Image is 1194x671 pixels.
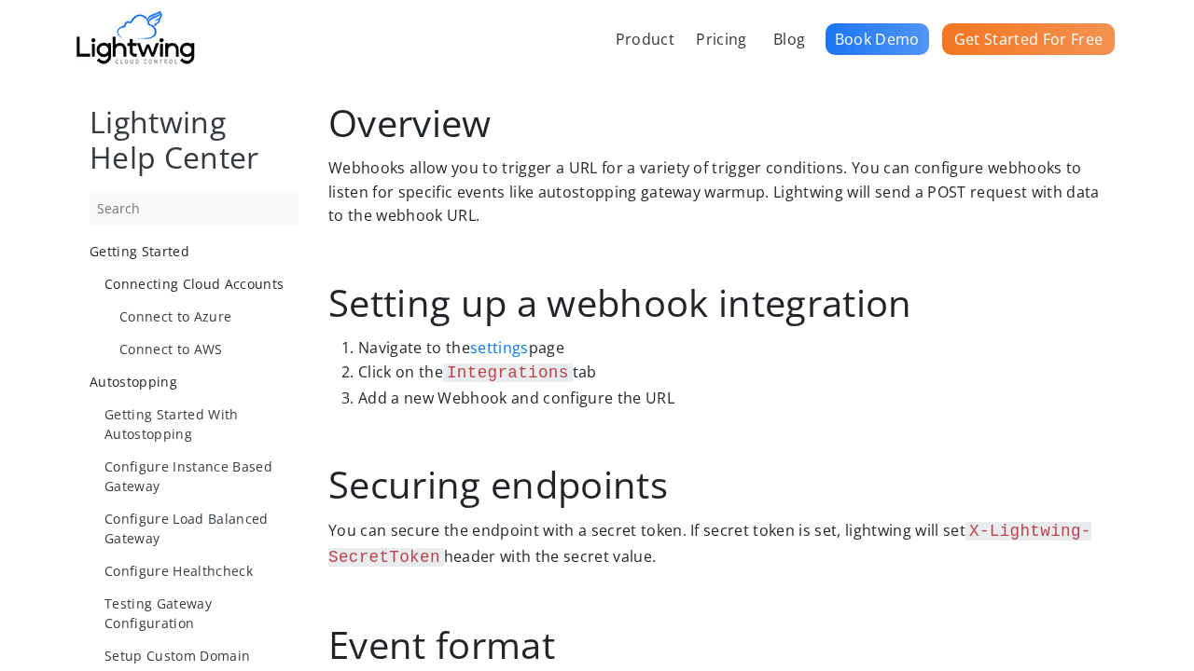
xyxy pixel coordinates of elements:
code: Integrations [443,363,573,382]
p: You can secure the endpoint with a secret token. If secret token is set, lightwing will set heade... [328,518,1104,570]
li: Navigate to the page [358,336,1104,361]
li: Add a new Webhook and configure the URL [358,387,1104,411]
span: Connecting Cloud Accounts [104,275,284,293]
a: Connect to AWS [119,339,298,359]
a: Lightwing Help Center [90,102,259,177]
span: Getting Started [90,242,189,260]
h1: Overview [328,104,1104,142]
input: Search [90,191,298,226]
h1: Setting up a webhook integration [328,284,1104,322]
a: Blog [767,19,812,60]
h1: Event format [328,626,1104,664]
a: Getting Started With Autostopping [104,404,298,444]
a: Setup Custom Domain [104,646,298,665]
a: Configure Healthcheck [104,561,298,581]
a: settings [470,337,529,358]
a: Testing Gateway Configuration [104,594,298,633]
a: Book Demo [826,23,929,55]
span: Autostopping [90,373,177,390]
a: Pricing [689,19,753,60]
p: Webhooks allow you to trigger a URL for a variety of trigger conditions. You can configure webhoo... [328,157,1104,228]
a: Configure Load Balanced Gateway [104,509,298,548]
a: Product [609,19,681,60]
a: Connect to Azure [119,307,298,326]
li: Click on the tab [358,360,1104,386]
a: Configure Instance Based Gateway [104,457,298,496]
a: Get Started For Free [942,23,1115,55]
h1: Securing endpoints [328,466,1104,503]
